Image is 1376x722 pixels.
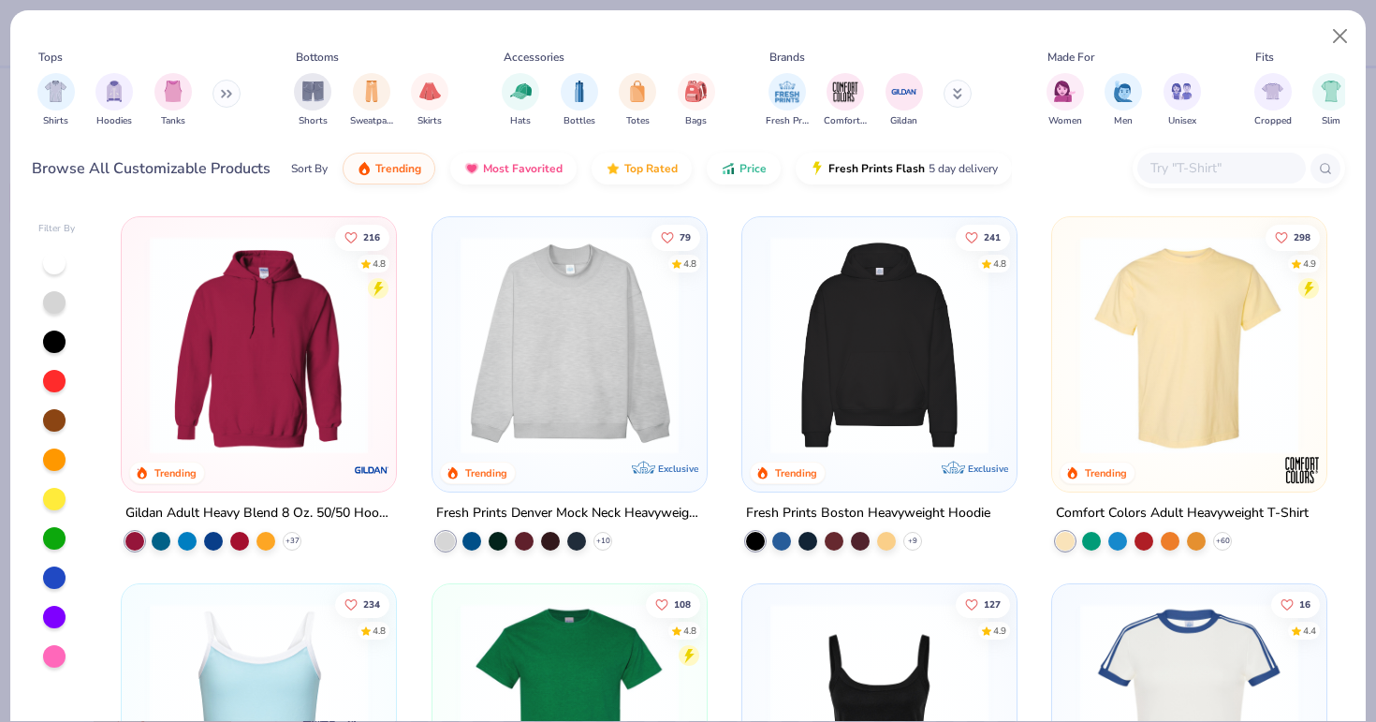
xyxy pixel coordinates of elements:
[1294,232,1310,242] span: 298
[375,161,421,176] span: Trending
[161,114,185,128] span: Tanks
[37,73,75,128] button: filter button
[1171,81,1193,102] img: Unisex Image
[1071,236,1308,454] img: 029b8af0-80e6-406f-9fdc-fdf898547912
[828,161,925,176] span: Fresh Prints Flash
[1114,114,1133,128] span: Men
[824,73,867,128] button: filter button
[363,232,380,242] span: 216
[1149,157,1293,179] input: Try "T-Shirt"
[483,161,563,176] span: Most Favorited
[824,114,867,128] span: Comfort Colors
[766,73,809,128] button: filter button
[956,592,1010,618] button: Like
[746,502,990,525] div: Fresh Prints Boston Heavyweight Hoodie
[373,257,386,271] div: 4.8
[163,81,183,102] img: Tanks Image
[1323,19,1358,54] button: Close
[993,257,1006,271] div: 4.8
[761,236,998,454] img: 91acfc32-fd48-4d6b-bdad-a4c1a30ac3fc
[450,153,577,184] button: Most Favorited
[682,625,695,639] div: 4.8
[285,536,300,547] span: + 37
[361,81,382,102] img: Sweatpants Image
[294,73,331,128] button: filter button
[1266,224,1320,250] button: Like
[1271,592,1320,618] button: Like
[140,236,377,454] img: 01756b78-01f6-4cc6-8d8a-3c30c1a0c8ac
[451,236,688,454] img: f5d85501-0dbb-4ee4-b115-c08fa3845d83
[673,600,690,610] span: 108
[1254,114,1292,128] span: Cropped
[678,73,715,128] button: filter button
[411,73,448,128] button: filter button
[436,502,703,525] div: Fresh Prints Denver Mock Neck Heavyweight Sweatshirt
[335,224,389,250] button: Like
[685,81,706,102] img: Bags Image
[766,114,809,128] span: Fresh Prints
[419,81,441,102] img: Skirts Image
[510,81,532,102] img: Hats Image
[619,73,656,128] div: filter for Totes
[1047,73,1084,128] button: filter button
[1321,81,1341,102] img: Slim Image
[1255,49,1274,66] div: Fits
[769,49,805,66] div: Brands
[766,73,809,128] div: filter for Fresh Prints
[592,153,692,184] button: Top Rated
[929,158,998,180] span: 5 day delivery
[810,161,825,176] img: flash.gif
[37,73,75,128] div: filter for Shirts
[595,536,609,547] span: + 10
[1303,257,1316,271] div: 4.9
[908,536,917,547] span: + 9
[1299,600,1310,610] span: 16
[350,73,393,128] div: filter for Sweatpants
[564,114,595,128] span: Bottles
[968,463,1008,475] span: Exclusive
[658,463,698,475] span: Exclusive
[1254,73,1292,128] div: filter for Cropped
[627,81,648,102] img: Totes Image
[1164,73,1201,128] div: filter for Unisex
[1312,73,1350,128] button: filter button
[956,224,1010,250] button: Like
[38,49,63,66] div: Tops
[464,161,479,176] img: most_fav.gif
[335,592,389,618] button: Like
[679,232,690,242] span: 79
[1254,73,1292,128] button: filter button
[1283,451,1321,489] img: Comfort Colors logo
[685,114,707,128] span: Bags
[1262,81,1283,102] img: Cropped Image
[624,161,678,176] span: Top Rated
[95,73,133,128] div: filter for Hoodies
[1048,114,1082,128] span: Women
[739,161,767,176] span: Price
[645,592,699,618] button: Like
[796,153,1012,184] button: Fresh Prints Flash5 day delivery
[350,114,393,128] span: Sweatpants
[294,73,331,128] div: filter for Shorts
[502,73,539,128] button: filter button
[886,73,923,128] button: filter button
[38,222,76,236] div: Filter By
[502,73,539,128] div: filter for Hats
[350,73,393,128] button: filter button
[373,625,386,639] div: 4.8
[417,114,442,128] span: Skirts
[96,114,132,128] span: Hoodies
[1105,73,1142,128] button: filter button
[357,161,372,176] img: trending.gif
[626,114,650,128] span: Totes
[95,73,133,128] button: filter button
[45,81,66,102] img: Shirts Image
[651,224,699,250] button: Like
[1303,625,1316,639] div: 4.4
[984,232,1001,242] span: 241
[1113,81,1134,102] img: Men Image
[678,73,715,128] div: filter for Bags
[1312,73,1350,128] div: filter for Slim
[984,600,1001,610] span: 127
[824,73,867,128] div: filter for Comfort Colors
